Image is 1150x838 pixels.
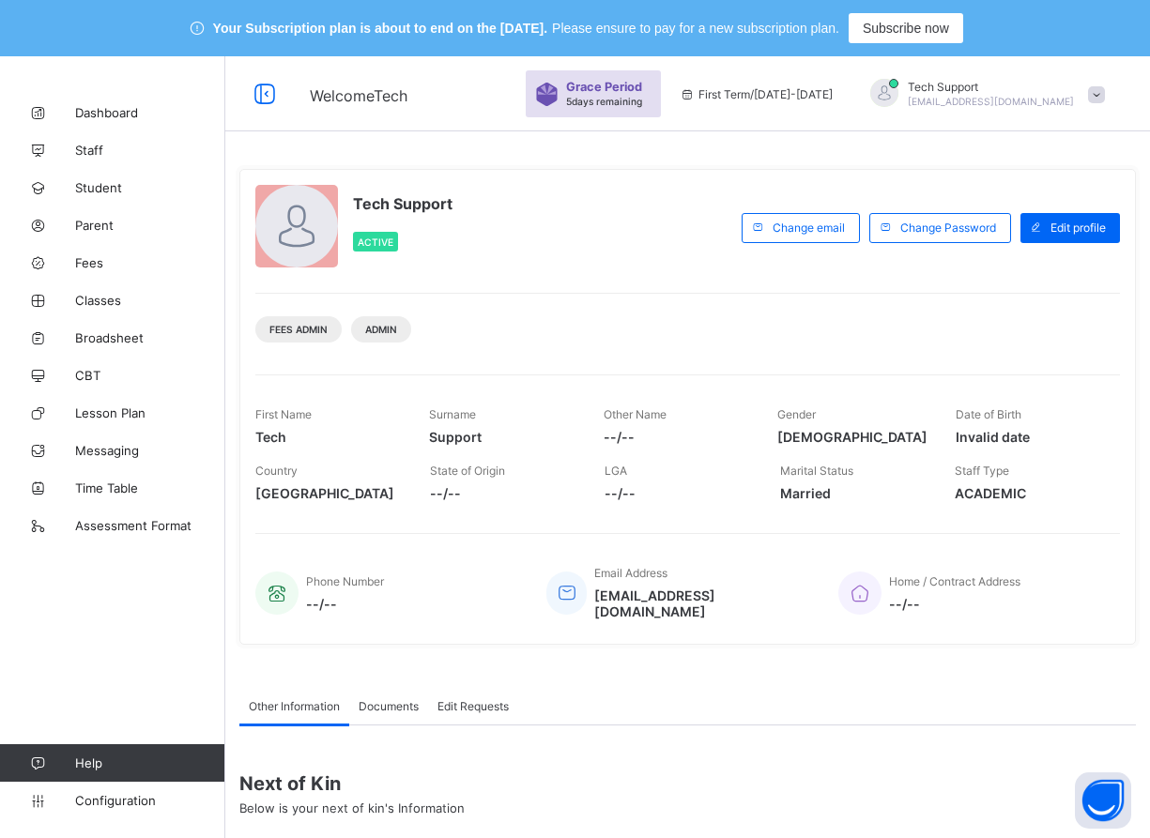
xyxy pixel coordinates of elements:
[900,221,996,235] span: Change Password
[249,699,340,713] span: Other Information
[777,429,928,445] span: [DEMOGRAPHIC_DATA]
[535,83,559,106] img: sticker-purple.71386a28dfed39d6af7621340158ba97.svg
[239,772,1136,795] span: Next of Kin
[429,407,476,421] span: Surname
[75,105,225,120] span: Dashboard
[889,574,1020,588] span: Home / Contract Address
[365,324,397,335] span: Admin
[777,407,816,421] span: Gender
[75,180,225,195] span: Student
[1050,221,1106,235] span: Edit profile
[75,518,225,533] span: Assessment Format
[851,79,1114,110] div: TechSupport
[780,485,927,501] span: Married
[358,236,393,248] span: Active
[437,699,509,713] span: Edit Requests
[359,699,419,713] span: Documents
[255,429,401,445] span: Tech
[255,407,312,421] span: First Name
[604,429,749,445] span: --/--
[680,87,833,101] span: session/term information
[605,464,627,478] span: LGA
[75,255,225,270] span: Fees
[75,443,225,458] span: Messaging
[955,485,1101,501] span: ACADEMIC
[310,86,407,105] span: Welcome Tech
[255,485,402,501] span: [GEOGRAPHIC_DATA]
[75,405,225,420] span: Lesson Plan
[605,485,751,501] span: --/--
[306,596,384,612] span: --/--
[604,407,667,421] span: Other Name
[75,143,225,158] span: Staff
[956,429,1101,445] span: Invalid date
[1075,772,1131,829] button: Open asap
[255,464,298,478] span: Country
[75,793,224,808] span: Configuration
[75,368,225,383] span: CBT
[75,218,225,233] span: Parent
[353,194,452,213] span: Tech Support
[75,480,225,495] span: Time Table
[429,429,575,445] span: Support
[908,96,1074,107] span: [EMAIL_ADDRESS][DOMAIN_NAME]
[956,407,1021,421] span: Date of Birth
[306,574,384,588] span: Phone Number
[269,324,328,335] span: Fees Admin
[75,293,225,308] span: Classes
[75,755,224,770] span: Help
[773,221,845,235] span: Change email
[863,21,949,36] span: Subscribe now
[430,464,505,478] span: State of Origin
[594,587,810,619] span: [EMAIL_ADDRESS][DOMAIN_NAME]
[75,330,225,345] span: Broadsheet
[552,21,839,36] span: Please ensure to pay for a new subscription plan.
[566,80,642,94] span: Grace Period
[430,485,576,501] span: --/--
[780,464,853,478] span: Marital Status
[908,80,1074,94] span: Tech Support
[594,566,667,580] span: Email Address
[889,596,1020,612] span: --/--
[213,21,547,36] span: Your Subscription plan is about to end on the [DATE].
[566,96,642,107] span: 5 days remaining
[955,464,1009,478] span: Staff Type
[239,800,465,815] span: Below is your next of kin's Information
